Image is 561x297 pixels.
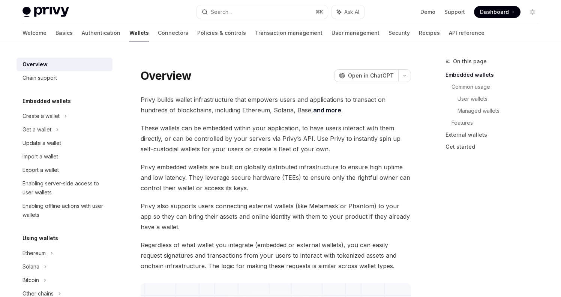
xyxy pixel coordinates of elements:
[348,72,394,79] span: Open in ChatGPT
[457,93,544,105] a: User wallets
[55,24,73,42] a: Basics
[451,117,544,129] a: Features
[158,24,188,42] a: Connectors
[22,60,48,69] div: Overview
[444,8,465,16] a: Support
[313,106,341,114] a: and more
[420,8,435,16] a: Demo
[16,58,112,71] a: Overview
[22,276,39,285] div: Bitcoin
[331,5,364,19] button: Ask AI
[388,24,410,42] a: Security
[419,24,440,42] a: Recipes
[22,179,108,197] div: Enabling server-side access to user wallets
[457,105,544,117] a: Managed wallets
[211,7,232,16] div: Search...
[141,94,411,115] span: Privy builds wallet infrastructure that empowers users and applications to transact on hundreds o...
[82,24,120,42] a: Authentication
[16,199,112,222] a: Enabling offline actions with user wallets
[141,123,411,154] span: These wallets can be embedded within your application, to have users interact with them directly,...
[22,73,57,82] div: Chain support
[331,24,379,42] a: User management
[474,6,520,18] a: Dashboard
[16,150,112,163] a: Import a wallet
[526,6,538,18] button: Toggle dark mode
[22,125,51,134] div: Get a wallet
[22,7,69,17] img: light logo
[255,24,322,42] a: Transaction management
[22,97,71,106] h5: Embedded wallets
[22,201,108,219] div: Enabling offline actions with user wallets
[445,129,544,141] a: External wallets
[141,69,191,82] h1: Overview
[451,81,544,93] a: Common usage
[16,136,112,150] a: Update a wallet
[16,177,112,199] a: Enabling server-side access to user wallets
[141,201,411,232] span: Privy also supports users connecting external wallets (like Metamask or Phantom) to your app so t...
[16,163,112,177] a: Export a wallet
[22,166,59,175] div: Export a wallet
[22,152,58,161] div: Import a wallet
[453,57,487,66] span: On this page
[22,262,39,271] div: Solana
[197,24,246,42] a: Policies & controls
[22,139,61,148] div: Update a wallet
[196,5,328,19] button: Search...⌘K
[141,240,411,271] span: Regardless of what wallet you integrate (embedded or external wallets), you can easily request si...
[445,141,544,153] a: Get started
[22,249,46,258] div: Ethereum
[449,24,484,42] a: API reference
[16,71,112,85] a: Chain support
[480,8,509,16] span: Dashboard
[344,8,359,16] span: Ask AI
[22,112,60,121] div: Create a wallet
[334,69,398,82] button: Open in ChatGPT
[129,24,149,42] a: Wallets
[141,162,411,193] span: Privy embedded wallets are built on globally distributed infrastructure to ensure high uptime and...
[315,9,323,15] span: ⌘ K
[445,69,544,81] a: Embedded wallets
[22,234,58,243] h5: Using wallets
[22,24,46,42] a: Welcome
